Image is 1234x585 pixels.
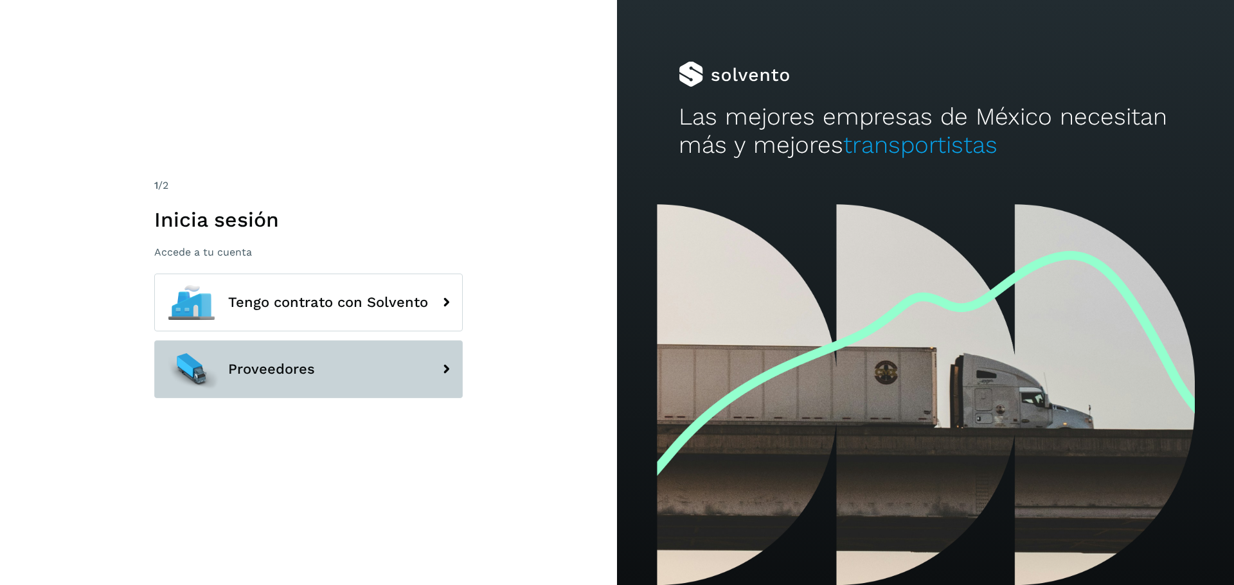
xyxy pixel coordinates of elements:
[154,246,463,258] p: Accede a tu cuenta
[154,340,463,398] button: Proveedores
[679,103,1172,160] h2: Las mejores empresas de México necesitan más y mejores
[843,131,997,159] span: transportistas
[228,362,315,377] span: Proveedores
[154,207,463,232] h1: Inicia sesión
[154,274,463,331] button: Tengo contrato con Solvento
[154,178,463,193] div: /2
[228,295,428,310] span: Tengo contrato con Solvento
[154,179,158,191] span: 1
